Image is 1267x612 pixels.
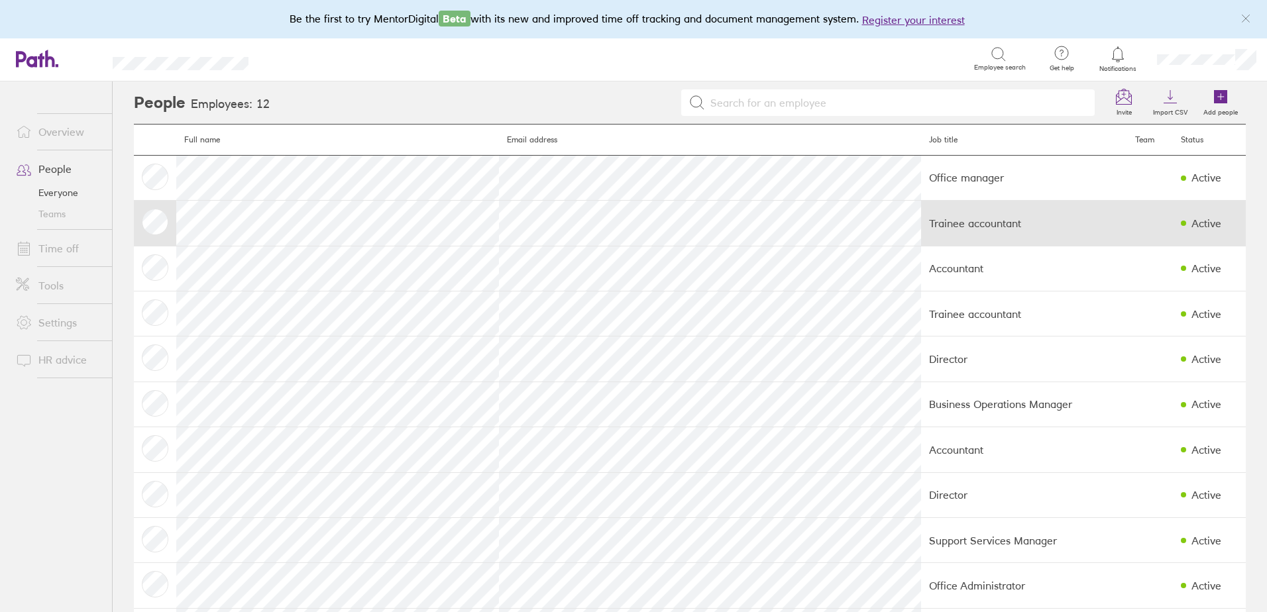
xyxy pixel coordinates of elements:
[1191,217,1221,229] div: Active
[921,291,1127,336] td: Trainee accountant
[921,563,1127,608] td: Office Administrator
[1145,105,1195,117] label: Import CSV
[921,382,1127,427] td: Business Operations Manager
[5,235,112,262] a: Time off
[921,125,1127,156] th: Job title
[5,156,112,182] a: People
[1109,105,1140,117] label: Invite
[1097,45,1140,73] a: Notifications
[1191,308,1221,320] div: Active
[1097,65,1140,73] span: Notifications
[5,346,112,373] a: HR advice
[921,427,1127,472] td: Accountant
[499,125,921,156] th: Email address
[921,518,1127,563] td: Support Services Manager
[5,309,112,336] a: Settings
[862,12,965,28] button: Register your interest
[1191,489,1221,501] div: Active
[705,90,1087,115] input: Search for an employee
[1191,398,1221,410] div: Active
[191,97,270,111] h3: Employees: 12
[1195,105,1246,117] label: Add people
[1191,172,1221,183] div: Active
[1191,444,1221,456] div: Active
[921,155,1127,200] td: Office manager
[1040,64,1083,72] span: Get help
[1173,125,1246,156] th: Status
[1195,81,1246,124] a: Add people
[921,472,1127,517] td: Director
[1191,580,1221,591] div: Active
[5,203,112,225] a: Teams
[1191,262,1221,274] div: Active
[134,81,186,124] h2: People
[921,336,1127,382] td: Director
[5,182,112,203] a: Everyone
[439,11,470,26] span: Beta
[1191,535,1221,546] div: Active
[5,119,112,145] a: Overview
[5,272,112,299] a: Tools
[290,11,978,28] div: Be the first to try MentorDigital with its new and improved time off tracking and document manage...
[1103,81,1145,124] a: Invite
[1191,353,1221,365] div: Active
[284,52,318,64] div: Search
[1145,81,1195,124] a: Import CSV
[974,64,1026,72] span: Employee search
[921,201,1127,246] td: Trainee accountant
[921,246,1127,291] td: Accountant
[1127,125,1173,156] th: Team
[176,125,499,156] th: Full name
